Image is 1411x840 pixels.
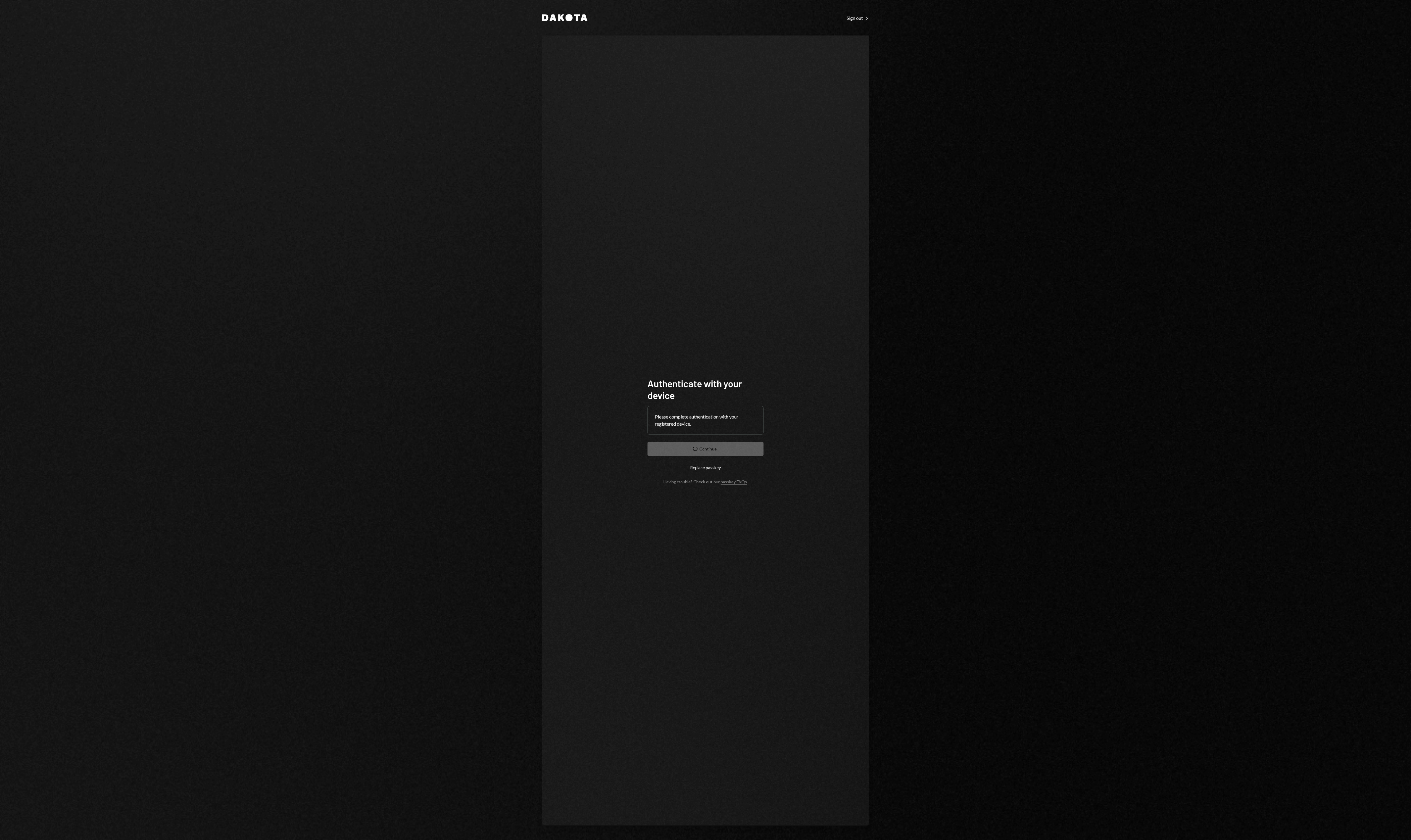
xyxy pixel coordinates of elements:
[647,461,764,474] button: Replace passkey
[663,479,748,484] div: Having trouble? Check out our .
[847,15,869,21] div: Sign out
[647,377,764,401] h1: Authenticate with your device
[721,479,747,485] a: passkey FAQs
[655,413,756,427] div: Please complete authentication with your registered device.
[847,14,869,21] a: Sign out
